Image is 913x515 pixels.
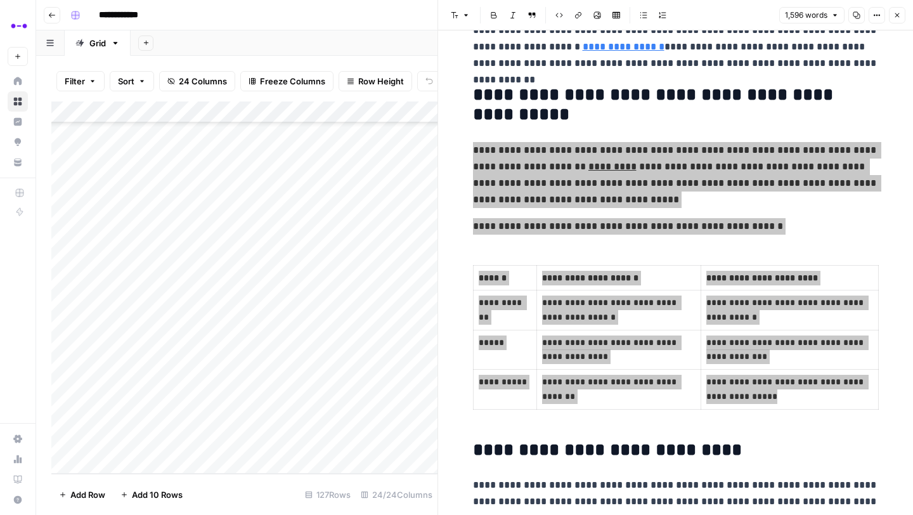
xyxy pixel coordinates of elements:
[339,71,412,91] button: Row Height
[110,71,154,91] button: Sort
[8,449,28,469] a: Usage
[8,132,28,152] a: Opportunities
[8,10,28,42] button: Workspace: Abacum
[8,112,28,132] a: Insights
[70,488,105,501] span: Add Row
[89,37,106,49] div: Grid
[8,91,28,112] a: Browse
[132,488,183,501] span: Add 10 Rows
[8,152,28,173] a: Your Data
[118,75,134,88] span: Sort
[417,71,467,91] button: Undo
[159,71,235,91] button: 24 Columns
[260,75,325,88] span: Freeze Columns
[8,71,28,91] a: Home
[240,71,333,91] button: Freeze Columns
[65,75,85,88] span: Filter
[358,75,404,88] span: Row Height
[8,469,28,490] a: Learning Hub
[8,15,30,37] img: Abacum Logo
[356,485,437,505] div: 24/24 Columns
[785,10,827,21] span: 1,596 words
[8,490,28,510] button: Help + Support
[65,30,131,56] a: Grid
[113,485,190,505] button: Add 10 Rows
[51,485,113,505] button: Add Row
[8,429,28,449] a: Settings
[779,7,845,23] button: 1,596 words
[179,75,227,88] span: 24 Columns
[300,485,356,505] div: 127 Rows
[56,71,105,91] button: Filter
